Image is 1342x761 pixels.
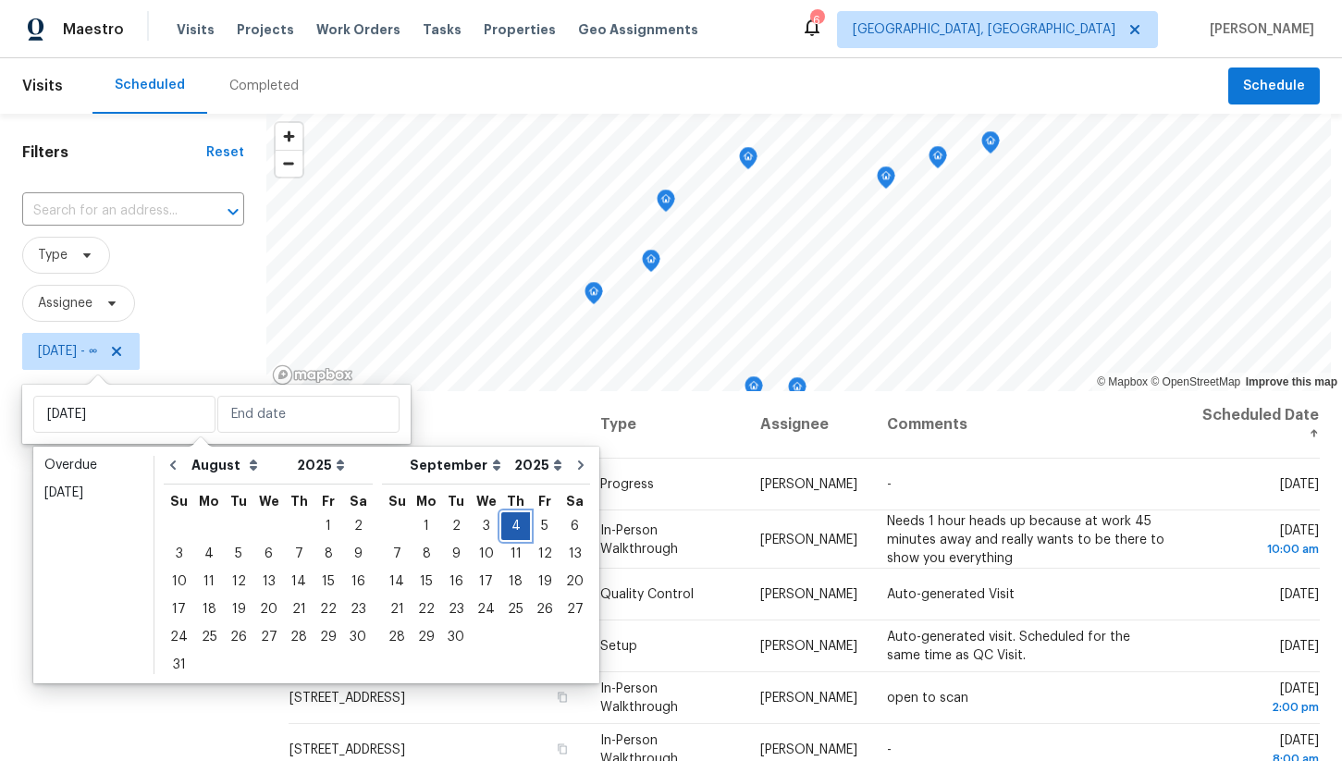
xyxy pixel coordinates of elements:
[760,640,857,653] span: [PERSON_NAME]
[441,595,471,623] div: Tue Sep 23 2025
[314,596,343,622] div: 22
[266,114,1331,391] canvas: Map
[1197,539,1319,558] div: 10:00 am
[471,568,501,595] div: Wed Sep 17 2025
[33,396,215,433] input: Start date
[887,478,892,491] span: -
[560,595,590,623] div: Sat Sep 27 2025
[194,624,224,650] div: 25
[554,741,571,757] button: Copy Address
[350,495,367,508] abbr: Saturday
[276,151,302,177] span: Zoom out
[224,540,253,568] div: Tue Aug 05 2025
[441,541,471,567] div: 9
[199,495,219,508] abbr: Monday
[38,451,149,673] ul: Date picker shortcuts
[253,541,284,567] div: 6
[343,541,373,567] div: 9
[441,513,471,539] div: 2
[194,568,224,595] div: Mon Aug 11 2025
[600,478,654,491] span: Progress
[530,569,560,595] div: 19
[164,541,194,567] div: 3
[1202,20,1314,39] span: [PERSON_NAME]
[194,623,224,651] div: Mon Aug 25 2025
[560,513,590,539] div: 6
[343,568,373,595] div: Sat Aug 16 2025
[44,456,142,474] div: Overdue
[530,540,560,568] div: Fri Sep 12 2025
[284,568,314,595] div: Thu Aug 14 2025
[22,66,63,106] span: Visits
[476,495,497,508] abbr: Wednesday
[441,623,471,651] div: Tue Sep 30 2025
[388,495,406,508] abbr: Sunday
[585,282,603,311] div: Map marker
[538,495,551,508] abbr: Friday
[230,495,247,508] abbr: Tuesday
[810,11,823,30] div: 6
[164,652,194,678] div: 31
[441,596,471,622] div: 23
[259,495,279,508] abbr: Wednesday
[578,20,698,39] span: Geo Assignments
[314,569,343,595] div: 15
[343,569,373,595] div: 16
[887,514,1164,564] span: Needs 1 hour heads up because at work 45 minutes away and really wants to be there to show you ev...
[567,447,595,484] button: Go to next month
[164,595,194,623] div: Sun Aug 17 2025
[159,447,187,484] button: Go to previous month
[530,596,560,622] div: 26
[229,77,299,95] div: Completed
[343,595,373,623] div: Sat Aug 23 2025
[560,541,590,567] div: 13
[560,512,590,540] div: Sat Sep 06 2025
[289,692,405,705] span: [STREET_ADDRESS]
[530,513,560,539] div: 5
[554,689,571,706] button: Copy Address
[217,396,400,433] input: End date
[284,595,314,623] div: Thu Aug 21 2025
[760,478,857,491] span: [PERSON_NAME]
[38,342,97,361] span: [DATE] - ∞
[484,20,556,39] span: Properties
[600,523,678,555] span: In-Person Walkthrough
[382,624,412,650] div: 28
[177,20,215,39] span: Visits
[194,540,224,568] div: Mon Aug 04 2025
[343,513,373,539] div: 2
[642,250,660,278] div: Map marker
[314,541,343,567] div: 8
[501,569,530,595] div: 18
[600,588,694,601] span: Quality Control
[382,541,412,567] div: 7
[292,451,350,479] select: Year
[276,123,302,150] button: Zoom in
[745,391,872,459] th: Assignee
[290,495,308,508] abbr: Thursday
[220,199,246,225] button: Open
[314,513,343,539] div: 1
[760,743,857,756] span: [PERSON_NAME]
[560,540,590,568] div: Sat Sep 13 2025
[412,568,441,595] div: Mon Sep 15 2025
[887,692,968,705] span: open to scan
[560,568,590,595] div: Sat Sep 20 2025
[448,495,464,508] abbr: Tuesday
[224,568,253,595] div: Tue Aug 12 2025
[887,588,1015,601] span: Auto-generated Visit
[441,569,471,595] div: 16
[194,595,224,623] div: Mon Aug 18 2025
[853,20,1115,39] span: [GEOGRAPHIC_DATA], [GEOGRAPHIC_DATA]
[471,512,501,540] div: Wed Sep 03 2025
[253,596,284,622] div: 20
[206,143,244,162] div: Reset
[501,540,530,568] div: Thu Sep 11 2025
[284,623,314,651] div: Thu Aug 28 2025
[412,595,441,623] div: Mon Sep 22 2025
[739,147,757,176] div: Map marker
[343,623,373,651] div: Sat Aug 30 2025
[382,540,412,568] div: Sun Sep 07 2025
[501,512,530,540] div: Thu Sep 04 2025
[501,541,530,567] div: 11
